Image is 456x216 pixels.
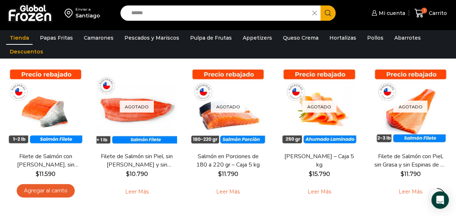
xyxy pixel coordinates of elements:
[431,191,449,209] div: Open Intercom Messenger
[279,31,322,45] a: Queso Crema
[218,171,238,177] bdi: 11.790
[320,5,336,21] button: Search button
[75,12,100,19] div: Santiago
[308,171,312,177] span: $
[126,171,148,177] bdi: 10.790
[121,31,183,45] a: Pescados y Mariscos
[400,171,420,177] bdi: 11.790
[17,184,75,197] a: Agregar al carrito: “Filete de Salmón con Piel, sin Grasa y sin Espinas 1-2 lb – Caja 10 Kg”
[80,31,117,45] a: Camarones
[391,31,424,45] a: Abarrotes
[126,171,130,177] span: $
[400,171,404,177] span: $
[100,152,173,169] a: Filete de Salmón sin Piel, sin [PERSON_NAME] y sin [PERSON_NAME] – Caja 10 Kg
[427,9,447,17] span: Carrito
[192,152,264,169] a: Salmón en Porciones de 180 a 220 gr – Caja 5 kg
[114,184,160,199] a: Leé más sobre “Filete de Salmón sin Piel, sin Grasa y sin Espinas – Caja 10 Kg”
[36,171,39,177] span: $
[36,171,56,177] bdi: 11.590
[296,184,342,199] a: Leé más sobre “Salmón Ahumado Laminado - Caja 5 kg”
[308,171,330,177] bdi: 15.790
[363,31,387,45] a: Pollos
[218,171,221,177] span: $
[6,45,47,59] a: Descuentos
[211,101,245,113] p: Agotado
[377,9,405,17] span: Mi cuenta
[36,31,77,45] a: Papas Fritas
[412,5,449,22] a: 1 Carrito
[374,152,447,169] a: Filete de Salmón con Piel, sin Grasa y sin Espinas de 2-3 lb – Premium – Caja 10 kg
[120,101,154,113] p: Agotado
[326,31,360,45] a: Hortalizas
[6,31,33,45] a: Tienda
[205,184,251,199] a: Leé más sobre “Salmón en Porciones de 180 a 220 gr - Caja 5 kg”
[387,184,434,199] a: Leé más sobre “Filete de Salmón con Piel, sin Grasa y sin Espinas de 2-3 lb - Premium - Caja 10 kg”
[370,6,405,20] a: Mi cuenta
[283,152,355,169] a: [PERSON_NAME] – Caja 5 kg
[239,31,276,45] a: Appetizers
[302,101,336,113] p: Agotado
[421,8,427,13] span: 1
[9,152,82,169] a: Filete de Salmón con [PERSON_NAME], sin Grasa y sin Espinas 1-2 lb – Caja 10 Kg
[75,7,100,12] div: Enviar a
[393,101,427,113] p: Agotado
[65,7,75,19] img: address-field-icon.svg
[186,31,235,45] a: Pulpa de Frutas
